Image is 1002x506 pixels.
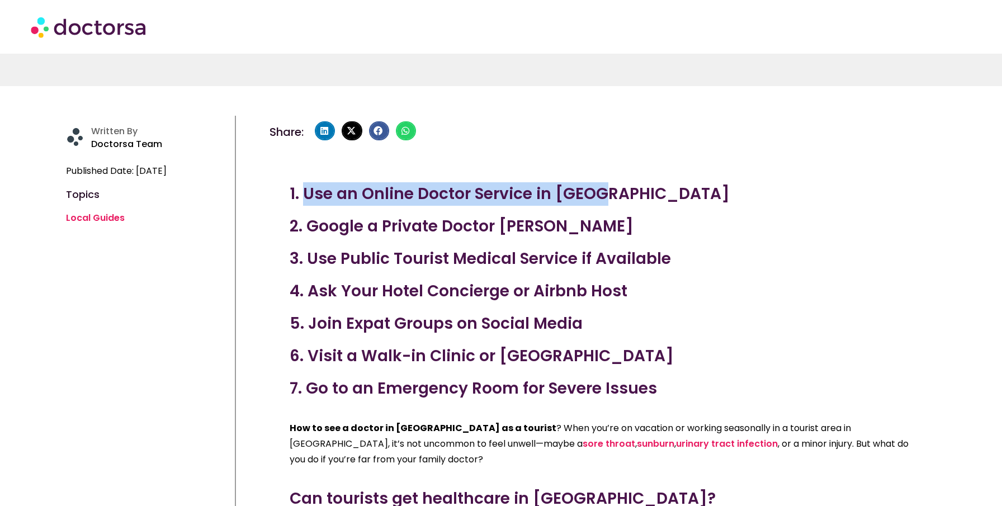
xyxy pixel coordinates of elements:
[66,211,125,224] a: Local Guides
[637,437,674,450] a: sunburn
[676,437,778,450] a: urinary tract infection
[369,121,389,140] div: Share on facebook
[290,215,916,238] h3: 2. Google a Private Doctor [PERSON_NAME]
[583,437,635,450] a: sore throat
[290,312,916,335] h3: 5. Join Expat Groups on Social Media
[290,422,909,466] span: ? When you’re on vacation or working seasonally in a tourist area in [GEOGRAPHIC_DATA], it’s not ...
[66,163,167,179] span: Published Date: [DATE]
[66,190,229,199] h4: Topics
[290,422,556,434] b: How to see a doctor in [GEOGRAPHIC_DATA] as a tourist
[270,126,304,138] h4: Share:
[290,247,916,271] h3: 3. Use Public Tourist Medical Service if Available
[91,136,229,152] p: Doctorsa Team
[396,121,416,140] div: Share on whatsapp
[91,126,229,136] h4: Written By
[290,280,916,303] h3: 4. Ask Your Hotel Concierge or Airbnb Host
[342,121,362,140] div: Share on x-twitter
[290,344,916,368] h3: 6. Visit a Walk-in Clinic or [GEOGRAPHIC_DATA]
[315,121,335,140] div: Share on linkedin
[290,182,916,206] h3: 1. Use an Online Doctor Service in [GEOGRAPHIC_DATA]
[290,377,916,400] h3: 7. Go to an Emergency Room for Severe Issues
